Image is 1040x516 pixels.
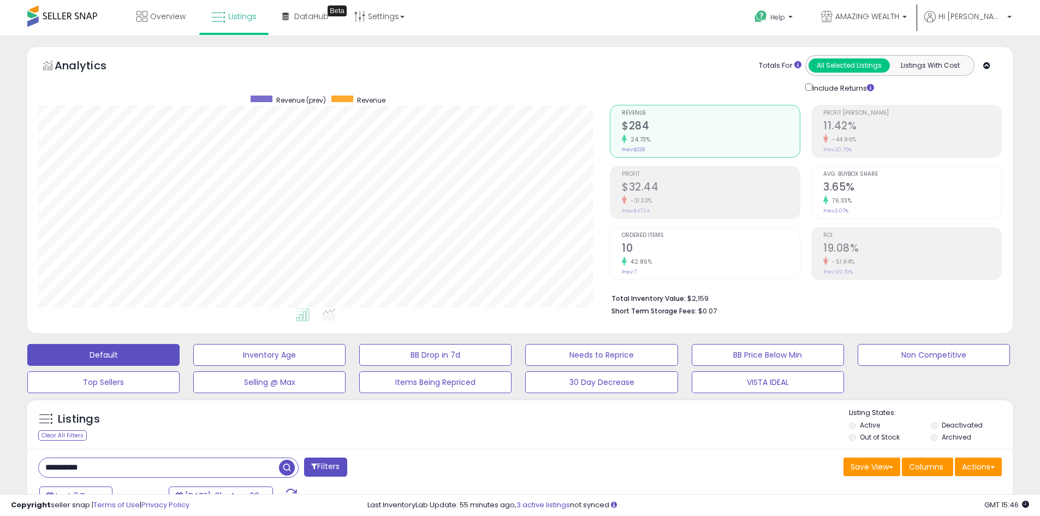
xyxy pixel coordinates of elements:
span: Columns [909,461,943,472]
button: Filters [304,458,347,477]
button: 30 Day Decrease [525,371,678,393]
button: Listings With Cost [889,58,971,73]
span: Avg. Buybox Share [823,171,1001,177]
a: Privacy Policy [141,500,189,510]
p: Listing States: [849,408,1013,418]
a: 3 active listings [516,500,570,510]
button: Default [27,344,180,366]
button: Needs to Reprice [525,344,678,366]
span: Revenue [622,110,800,116]
label: Archived [942,432,971,442]
button: [DATE]-31 - Aug-06 [169,487,273,505]
span: Help [770,13,785,22]
span: Hi [PERSON_NAME] [938,11,1004,22]
small: Prev: 20.75% [823,146,852,153]
label: Deactivated [942,420,983,430]
span: ROI [823,233,1001,239]
h2: 11.42% [823,120,1001,134]
h2: 3.65% [823,181,1001,195]
small: Prev: 7 [622,269,637,275]
b: Short Term Storage Fees: [611,306,697,316]
h2: 10 [622,242,800,257]
button: BB Drop in 7d [359,344,512,366]
button: VISTA IDEAL [692,371,844,393]
button: Selling @ Max [193,371,346,393]
span: Overview [150,11,186,22]
button: Columns [902,458,953,476]
b: Total Inventory Value: [611,294,686,303]
div: Totals For [759,61,801,71]
div: seller snap | | [11,500,189,511]
span: Listings [228,11,257,22]
small: Prev: 39.70% [823,269,853,275]
li: $2,159 [611,291,994,304]
span: Compared to: [114,491,164,502]
div: Clear All Filters [38,430,87,441]
span: $0.07 [698,306,717,316]
button: Items Being Repriced [359,371,512,393]
div: Include Returns [797,81,887,94]
a: Hi [PERSON_NAME] [924,11,1012,35]
small: 76.33% [828,197,852,205]
small: 42.86% [627,258,652,266]
i: Get Help [754,10,768,23]
a: Help [746,2,804,35]
small: Prev: 2.07% [823,207,848,214]
h5: Analytics [55,58,128,76]
span: AMAZING WEALTH [835,11,899,22]
span: Profit [PERSON_NAME] [823,110,1001,116]
small: 24.73% [627,135,650,144]
div: Tooltip anchor [328,5,347,16]
label: Out of Stock [860,432,900,442]
span: Last 7 Days [56,490,99,501]
h2: $32.44 [622,181,800,195]
span: Revenue (prev) [276,96,326,105]
span: DataHub [294,11,329,22]
label: Active [860,420,880,430]
button: All Selected Listings [809,58,890,73]
button: Last 7 Days [39,487,112,505]
button: Actions [955,458,1002,476]
strong: Copyright [11,500,51,510]
button: BB Price Below Min [692,344,844,366]
span: [DATE]-31 - Aug-06 [185,490,259,501]
small: -31.33% [627,197,652,205]
h2: 19.08% [823,242,1001,257]
small: -51.94% [828,258,855,266]
a: Terms of Use [93,500,140,510]
span: Revenue [357,96,385,105]
button: Save View [843,458,900,476]
small: -44.96% [828,135,857,144]
span: Ordered Items [622,233,800,239]
h5: Listings [58,412,100,427]
small: Prev: $228 [622,146,645,153]
span: 2025-08-15 15:46 GMT [984,500,1029,510]
button: Inventory Age [193,344,346,366]
button: Non Competitive [858,344,1010,366]
span: Profit [622,171,800,177]
button: Top Sellers [27,371,180,393]
h2: $284 [622,120,800,134]
div: Last InventoryLab Update: 55 minutes ago, not synced. [367,500,1029,511]
small: Prev: $47.24 [622,207,650,214]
